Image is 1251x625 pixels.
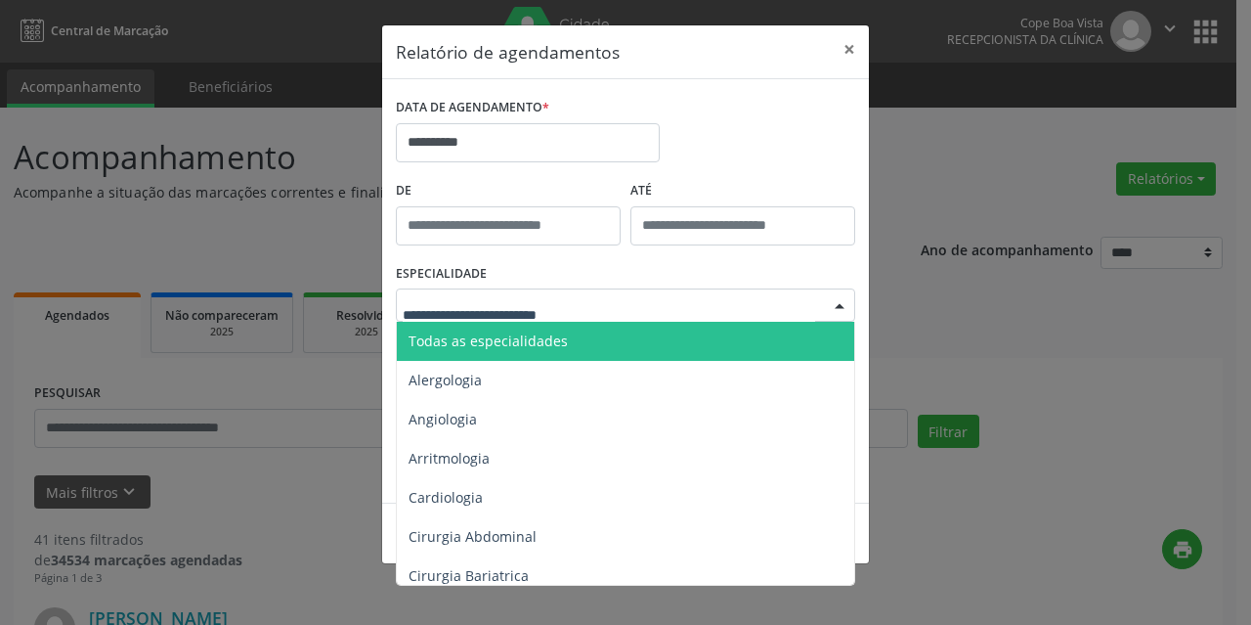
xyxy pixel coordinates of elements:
button: Close [830,25,869,73]
span: Arritmologia [409,449,490,468]
span: Cirurgia Bariatrica [409,566,529,585]
label: De [396,176,621,206]
h5: Relatório de agendamentos [396,39,620,65]
span: Cardiologia [409,488,483,507]
span: Angiologia [409,410,477,428]
span: Todas as especialidades [409,332,568,350]
label: ESPECIALIDADE [396,259,487,290]
span: Alergologia [409,371,482,389]
label: DATA DE AGENDAMENTO [396,93,549,123]
label: ATÉ [630,176,855,206]
span: Cirurgia Abdominal [409,527,537,546]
